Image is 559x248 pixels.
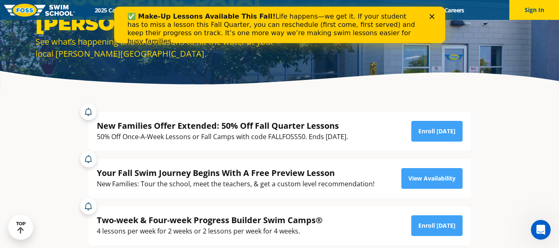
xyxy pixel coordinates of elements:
[13,6,305,39] div: Life happens—we get it. If your student has to miss a lesson this Fall Quarter, you can reschedul...
[437,6,471,14] a: Careers
[97,214,323,226] div: Two-week & Four-week Progress Builder Swim Camps®
[315,7,324,12] div: Close
[4,4,75,17] img: FOSS Swim School Logo
[174,6,247,14] a: Swim Path® Program
[114,7,445,43] iframe: Intercom live chat banner
[13,6,161,14] b: ✅ Make-Up Lessons Available This Fall!
[531,220,551,240] iframe: Intercom live chat
[97,178,374,190] div: New Families: Tour the school, meet the teachers, & get a custom level recommendation!
[247,6,324,14] a: About [PERSON_NAME]
[324,6,411,14] a: Swim Like [PERSON_NAME]
[139,6,174,14] a: Schools
[97,167,374,178] div: Your Fall Swim Journey Begins With A Free Preview Lesson
[411,215,463,236] a: Enroll [DATE]
[97,120,348,131] div: New Families Offer Extended: 50% Off Fall Quarter Lessons
[411,121,463,142] a: Enroll [DATE]
[88,6,139,14] a: 2025 Calendar
[16,221,26,234] div: TOP
[401,168,463,189] a: View Availability
[36,36,276,60] div: See what’s happening and find reasons to hit the water at your local [PERSON_NAME][GEOGRAPHIC_DATA].
[97,131,348,142] div: 50% Off Once-A-Week Lessons or Fall Camps with code FALLFOSS50. Ends [DATE].
[97,226,323,237] div: 4 lessons per week for 2 weeks or 2 lessons per week for 4 weeks.
[411,6,437,14] a: Blog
